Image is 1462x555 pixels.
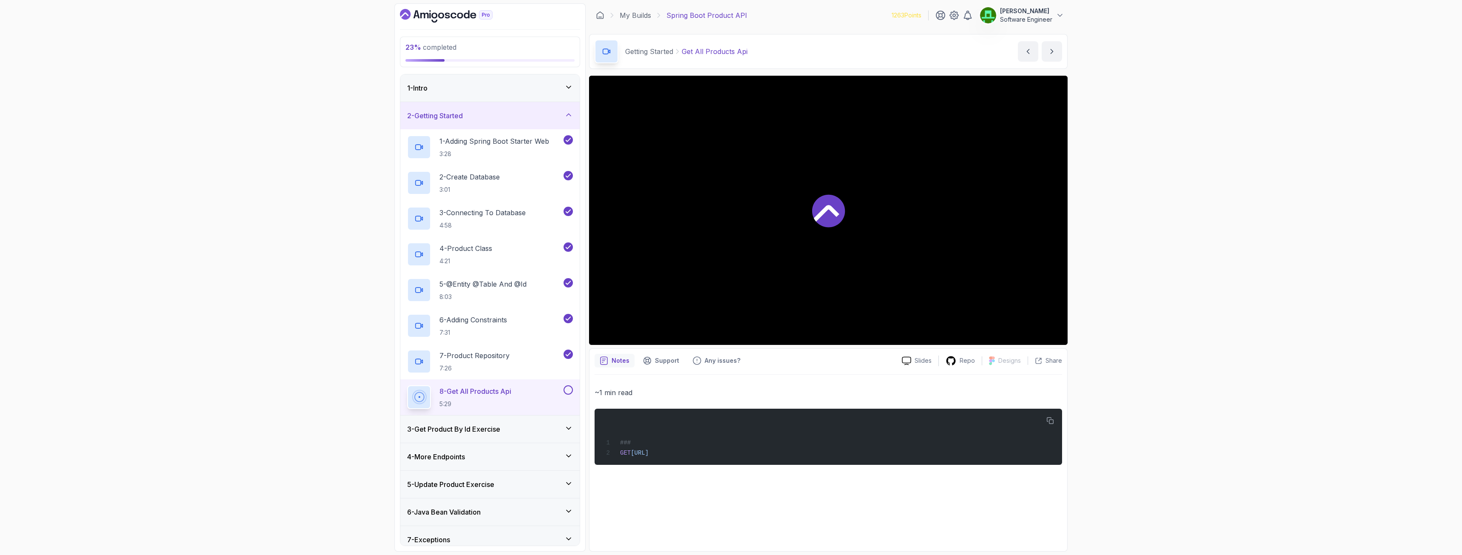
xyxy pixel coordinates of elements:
[666,10,747,20] p: Spring Boot Product API
[596,11,604,20] a: Dashboard
[407,535,450,545] h3: 7 - Exceptions
[439,208,526,218] p: 3 - Connecting To Database
[400,471,580,498] button: 5-Update Product Exercise
[620,10,651,20] a: My Builds
[439,315,507,325] p: 6 - Adding Constraints
[407,111,463,121] h3: 2 - Getting Started
[705,356,740,365] p: Any issues?
[595,354,635,367] button: notes button
[595,387,1062,398] p: ~1 min read
[407,207,573,231] button: 3-Connecting To Database4:58
[439,350,510,361] p: 7 - Product Repository
[407,385,573,409] button: 8-Get All Products Api5:29
[405,43,456,51] span: completed
[400,416,580,443] button: 3-Get Product By Id Exercise
[439,257,492,265] p: 4:21
[400,102,580,129] button: 2-Getting Started
[407,83,428,93] h3: 1 - Intro
[439,279,527,289] p: 5 - @Entity @Table And @Id
[407,278,573,302] button: 5-@Entity @Table And @Id8:03
[612,356,629,365] p: Notes
[638,354,684,367] button: Support button
[407,135,573,159] button: 1-Adding Spring Boot Starter Web3:28
[407,479,494,490] h3: 5 - Update Product Exercise
[939,356,982,366] a: Repo
[405,43,421,51] span: 23 %
[439,172,500,182] p: 2 - Create Database
[631,450,649,456] span: [URL]
[980,7,1064,24] button: user profile image[PERSON_NAME]Software Engineer
[400,526,580,553] button: 7-Exceptions
[407,350,573,373] button: 7-Product Repository7:26
[892,11,921,20] p: 1263 Points
[1000,7,1052,15] p: [PERSON_NAME]
[682,46,748,57] p: Get All Products Api
[400,498,580,526] button: 6-Java Bean Validation
[439,364,510,373] p: 7:26
[980,7,996,23] img: user profile image
[439,243,492,253] p: 4 - Product Class
[1000,15,1052,24] p: Software Engineer
[407,507,481,517] h3: 6 - Java Bean Validation
[407,424,500,434] h3: 3 - Get Product By Id Exercise
[1042,41,1062,62] button: next content
[688,354,745,367] button: Feedback button
[620,439,631,446] span: ###
[1028,356,1062,365] button: Share
[960,356,975,365] p: Repo
[620,450,631,456] span: GET
[439,328,507,337] p: 7:31
[655,356,679,365] p: Support
[407,452,465,462] h3: 4 - More Endpoints
[998,356,1021,365] p: Designs
[439,386,511,396] p: 8 - Get All Products Api
[625,46,673,57] p: Getting Started
[407,171,573,195] button: 2-Create Database3:01
[915,356,932,365] p: Slides
[400,74,580,102] button: 1-Intro
[400,9,512,23] a: Dashboard
[439,221,526,230] p: 4:58
[1018,41,1038,62] button: previous content
[407,242,573,266] button: 4-Product Class4:21
[439,136,549,146] p: 1 - Adding Spring Boot Starter Web
[439,150,549,158] p: 3:28
[407,314,573,338] button: 6-Adding Constraints7:31
[1045,356,1062,365] p: Share
[439,400,511,408] p: 5:29
[895,356,938,365] a: Slides
[400,443,580,470] button: 4-More Endpoints
[439,185,500,194] p: 3:01
[439,293,527,301] p: 8:03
